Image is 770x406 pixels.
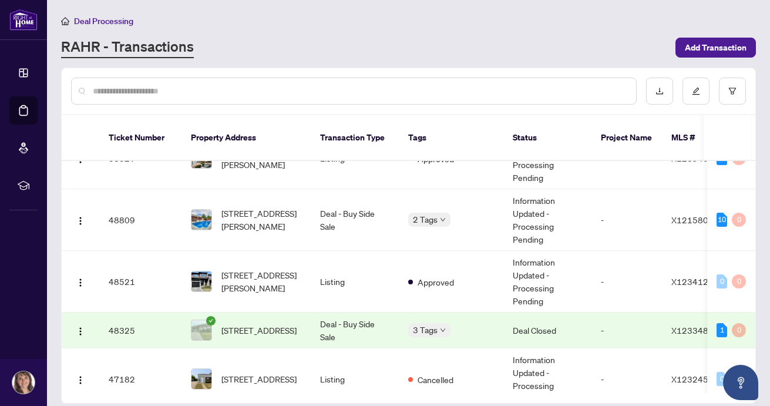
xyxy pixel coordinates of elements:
div: 10 [717,213,727,227]
span: Cancelled [418,373,453,386]
span: Approved [418,276,454,288]
span: [STREET_ADDRESS][PERSON_NAME] [221,207,301,233]
td: - [591,313,662,348]
img: Logo [76,375,85,385]
button: edit [682,78,710,105]
th: Tags [399,115,503,161]
img: Logo [76,216,85,226]
td: 48325 [99,313,181,348]
td: Information Updated - Processing Pending [503,251,591,313]
span: down [440,327,446,333]
span: Deal Processing [74,16,133,26]
td: 48521 [99,251,181,313]
td: Listing [311,251,399,313]
th: MLS # [662,115,732,161]
span: down [440,217,446,223]
span: home [61,17,69,25]
span: [STREET_ADDRESS][PERSON_NAME] [221,269,301,294]
span: X12334801 [671,325,719,335]
img: thumbnail-img [191,369,211,389]
span: 2 Tags [413,213,438,226]
img: Profile Icon [12,371,35,394]
img: thumbnail-img [191,271,211,291]
img: thumbnail-img [191,210,211,230]
img: logo [9,9,38,31]
span: X12324585 [671,374,719,384]
div: 1 [717,323,727,337]
img: thumbnail-img [191,320,211,340]
button: Logo [71,321,90,340]
td: - [591,189,662,251]
button: Logo [71,272,90,291]
span: edit [692,87,700,95]
span: X12158000 [671,214,719,225]
span: download [655,87,664,95]
span: X12341293 [671,276,719,287]
span: check-circle [206,316,216,326]
button: Logo [71,210,90,229]
span: 3 Tags [413,323,438,337]
td: 48809 [99,189,181,251]
th: Status [503,115,591,161]
th: Ticket Number [99,115,181,161]
td: Deal - Buy Side Sale [311,313,399,348]
span: [STREET_ADDRESS] [221,324,297,337]
div: 0 [717,274,727,288]
span: Add Transaction [685,38,747,57]
div: 0 [732,274,746,288]
button: download [646,78,673,105]
img: Logo [76,278,85,287]
div: 0 [732,323,746,337]
button: Open asap [723,365,758,400]
button: filter [719,78,746,105]
th: Transaction Type [311,115,399,161]
th: Property Address [181,115,311,161]
th: Project Name [591,115,662,161]
td: Deal - Buy Side Sale [311,189,399,251]
a: RAHR - Transactions [61,37,194,58]
td: Deal Closed [503,313,591,348]
td: Information Updated - Processing Pending [503,189,591,251]
button: Add Transaction [675,38,756,58]
td: - [591,251,662,313]
div: 0 [732,213,746,227]
div: 0 [717,372,727,386]
img: Logo [76,327,85,336]
span: [STREET_ADDRESS] [221,373,297,385]
button: Logo [71,370,90,388]
span: filter [728,87,737,95]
